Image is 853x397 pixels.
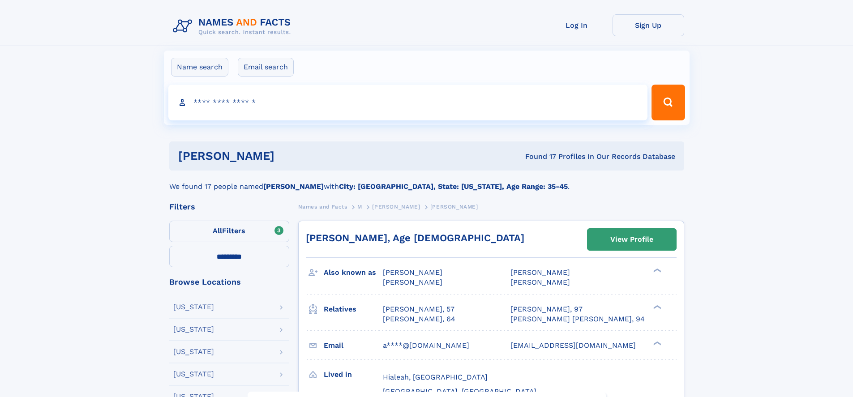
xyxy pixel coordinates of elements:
a: [PERSON_NAME] [PERSON_NAME], 94 [510,314,645,324]
span: [PERSON_NAME] [383,278,442,286]
h3: Relatives [324,302,383,317]
h1: [PERSON_NAME] [178,150,400,162]
a: [PERSON_NAME], Age [DEMOGRAPHIC_DATA] [306,232,524,243]
label: Filters [169,221,289,242]
span: [PERSON_NAME] [510,278,570,286]
span: [GEOGRAPHIC_DATA], [GEOGRAPHIC_DATA] [383,387,536,396]
span: [EMAIL_ADDRESS][DOMAIN_NAME] [510,341,636,350]
div: ❯ [651,340,662,346]
div: [US_STATE] [173,371,214,378]
label: Email search [238,58,294,77]
img: Logo Names and Facts [169,14,298,38]
a: Sign Up [613,14,684,36]
h3: Email [324,338,383,353]
div: Browse Locations [169,278,289,286]
span: [PERSON_NAME] [430,204,478,210]
div: [US_STATE] [173,348,214,355]
a: [PERSON_NAME], 64 [383,314,455,324]
a: M [357,201,362,212]
b: City: [GEOGRAPHIC_DATA], State: [US_STATE], Age Range: 35-45 [339,182,568,191]
a: [PERSON_NAME] [372,201,420,212]
label: Name search [171,58,228,77]
span: Hialeah, [GEOGRAPHIC_DATA] [383,373,488,381]
input: search input [168,85,648,120]
span: All [213,226,222,235]
div: Found 17 Profiles In Our Records Database [400,152,675,162]
h3: Lived in [324,367,383,382]
div: Filters [169,203,289,211]
a: Names and Facts [298,201,347,212]
button: Search Button [652,85,685,120]
a: [PERSON_NAME], 97 [510,304,583,314]
span: [PERSON_NAME] [372,204,420,210]
a: Log In [541,14,613,36]
div: [US_STATE] [173,303,214,311]
div: We found 17 people named with . [169,171,684,192]
div: ❯ [651,304,662,310]
h3: Also known as [324,265,383,280]
b: [PERSON_NAME] [263,182,324,191]
span: [PERSON_NAME] [510,268,570,277]
span: M [357,204,362,210]
div: ❯ [651,268,662,273]
a: [PERSON_NAME], 57 [383,304,454,314]
div: View Profile [610,229,653,250]
div: [US_STATE] [173,326,214,333]
a: View Profile [587,229,676,250]
span: [PERSON_NAME] [383,268,442,277]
